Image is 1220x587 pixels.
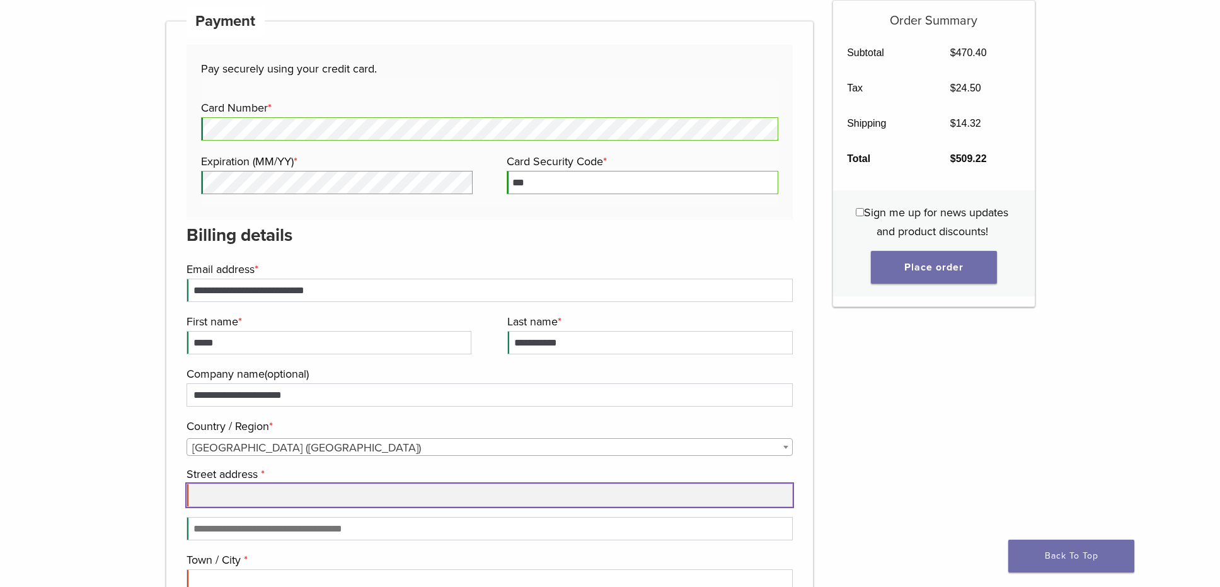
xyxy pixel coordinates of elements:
[833,35,936,71] th: Subtotal
[187,439,792,456] span: United States (US)
[950,118,956,129] span: $
[187,438,793,456] span: Country / Region
[864,206,1008,238] span: Sign me up for news updates and product discounts!
[187,550,790,569] label: Town / City
[187,220,793,250] h3: Billing details
[950,83,981,93] bdi: 24.50
[833,71,936,106] th: Tax
[187,260,790,279] label: Email address
[201,59,778,78] p: Pay securely using your credit card.
[950,153,956,164] span: $
[950,83,956,93] span: $
[187,417,790,436] label: Country / Region
[187,364,790,383] label: Company name
[950,47,987,58] bdi: 470.40
[507,312,789,331] label: Last name
[201,78,779,206] fieldset: Payment Info
[201,98,776,117] label: Card Number
[856,208,864,216] input: Sign me up for news updates and product discounts!
[833,1,1035,28] h5: Order Summary
[187,312,468,331] label: First name
[187,465,790,484] label: Street address
[201,152,469,171] label: Expiration (MM/YY)
[833,141,936,177] th: Total
[833,106,936,141] th: Shipping
[187,6,265,37] h4: Payment
[950,153,987,164] bdi: 509.22
[265,367,309,381] span: (optional)
[507,152,775,171] label: Card Security Code
[950,47,956,58] span: $
[950,118,981,129] bdi: 14.32
[871,251,997,284] button: Place order
[1008,540,1134,572] a: Back To Top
